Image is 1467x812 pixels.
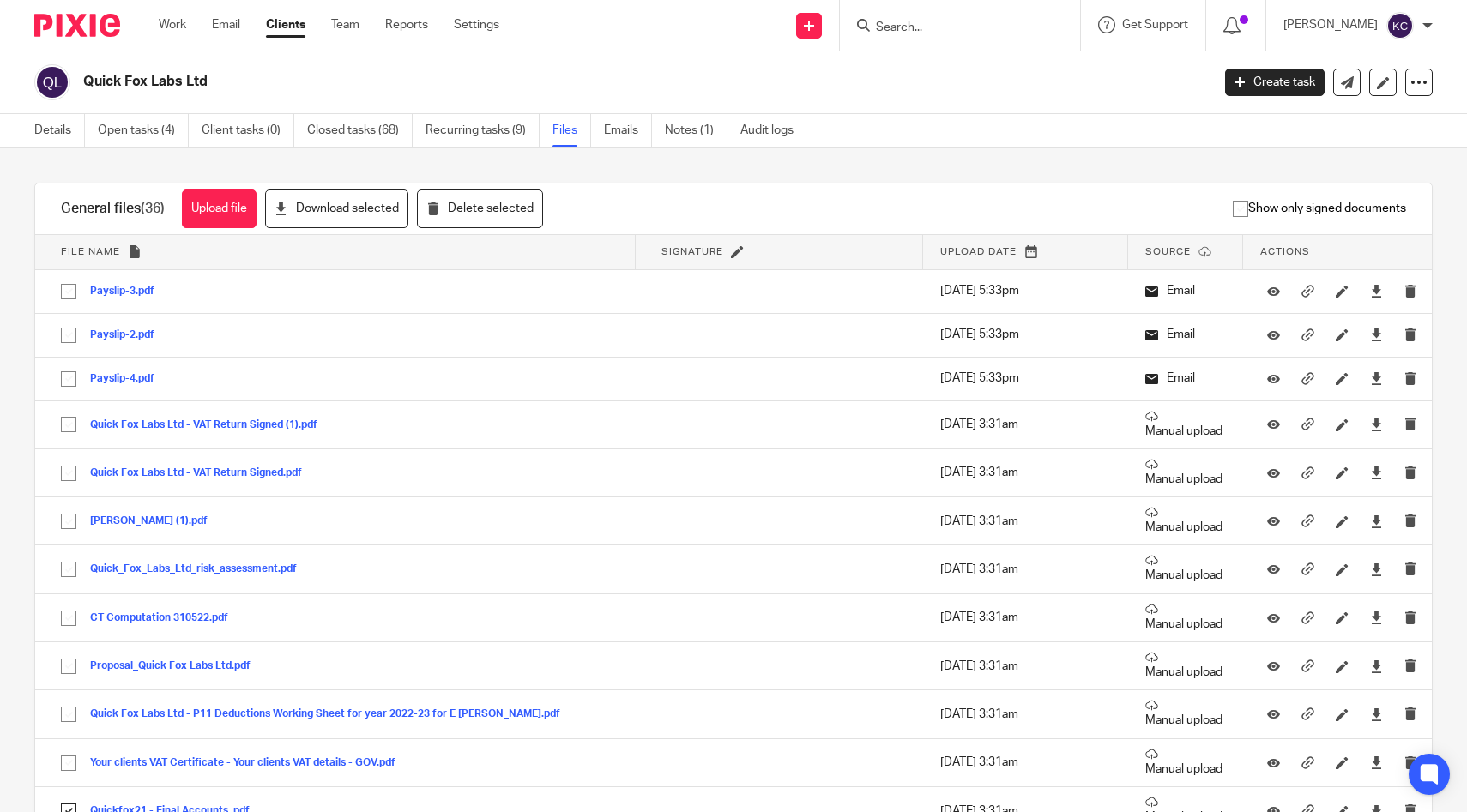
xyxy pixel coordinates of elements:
[940,326,1111,343] p: [DATE] 5:33pm
[90,612,241,624] button: CT Computation 310522.pdf
[34,64,70,100] img: svg%3E
[52,363,85,395] input: Select
[52,457,85,490] input: Select
[940,706,1111,723] p: [DATE] 3:31am
[1370,754,1383,771] a: Download
[83,73,976,91] h2: Quick Fox Labs Ltd
[265,189,408,228] button: Download selected
[454,16,499,33] a: Settings
[182,189,257,228] button: Upload file
[1283,16,1378,33] p: [PERSON_NAME]
[52,698,85,731] input: Select
[307,114,413,147] a: Closed tasks (68)
[90,419,330,431] button: Quick Fox Labs Ltd - VAT Return Signed (1).pdf
[385,16,428,33] a: Reports
[1225,69,1325,96] a: Create task
[940,370,1111,387] p: [DATE] 5:33pm
[874,21,1029,36] input: Search
[266,16,305,33] a: Clients
[159,16,186,33] a: Work
[61,200,165,218] h1: General files
[331,16,359,33] a: Team
[1145,748,1226,778] p: Manual upload
[1145,326,1226,343] p: Email
[90,329,167,341] button: Payslip-2.pdf
[940,282,1111,299] p: [DATE] 5:33pm
[1145,282,1226,299] p: Email
[1370,658,1383,675] a: Download
[604,114,652,147] a: Emails
[940,609,1111,626] p: [DATE] 3:31am
[417,189,543,228] button: Delete selected
[1370,370,1383,387] a: Download
[1145,603,1226,633] p: Manual upload
[1370,513,1383,530] a: Download
[1145,458,1226,488] p: Manual upload
[1370,561,1383,578] a: Download
[1260,247,1310,256] span: Actions
[202,114,294,147] a: Client tasks (0)
[1370,326,1383,343] a: Download
[1122,19,1188,31] span: Get Support
[1386,12,1414,39] img: svg%3E
[940,658,1111,675] p: [DATE] 3:31am
[740,114,806,147] a: Audit logs
[98,114,189,147] a: Open tasks (4)
[940,247,1017,256] span: Upload date
[1145,506,1226,536] p: Manual upload
[212,16,240,33] a: Email
[90,757,408,769] button: Your clients VAT Certificate - Your clients VAT details - GOV.pdf
[1145,247,1191,256] span: Source
[1370,464,1383,481] a: Download
[52,747,85,779] input: Select
[426,114,540,147] a: Recurring tasks (9)
[34,114,85,147] a: Details
[52,553,85,586] input: Select
[1370,609,1383,626] a: Download
[90,286,167,298] button: Payslip-3.pdf
[1145,651,1226,681] p: Manual upload
[940,754,1111,771] p: [DATE] 3:31am
[940,513,1111,530] p: [DATE] 3:31am
[661,247,723,256] span: Signature
[90,515,220,527] button: [PERSON_NAME] (1).pdf
[52,275,85,308] input: Select
[1145,410,1226,440] p: Manual upload
[1370,706,1383,723] a: Download
[1370,282,1383,299] a: Download
[52,319,85,352] input: Select
[1233,200,1406,217] span: Show only signed documents
[552,114,591,147] a: Files
[90,708,573,720] button: Quick Fox Labs Ltd - P11 Deductions Working Sheet for year 2022-23 for E [PERSON_NAME].pdf
[1370,416,1383,433] a: Download
[61,247,120,256] span: File name
[90,467,315,479] button: Quick Fox Labs Ltd - VAT Return Signed.pdf
[52,408,85,441] input: Select
[52,505,85,538] input: Select
[52,602,85,635] input: Select
[34,14,120,37] img: Pixie
[1145,699,1226,729] p: Manual upload
[90,563,310,575] button: Quick_Fox_Labs_Ltd_risk_assessment.pdf
[1145,370,1226,387] p: Email
[90,660,263,672] button: Proposal_Quick Fox Labs Ltd.pdf
[940,416,1111,433] p: [DATE] 3:31am
[52,650,85,683] input: Select
[141,201,165,215] span: (36)
[665,114,727,147] a: Notes (1)
[1145,554,1226,584] p: Manual upload
[940,561,1111,578] p: [DATE] 3:31am
[940,464,1111,481] p: [DATE] 3:31am
[90,373,167,385] button: Payslip-4.pdf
